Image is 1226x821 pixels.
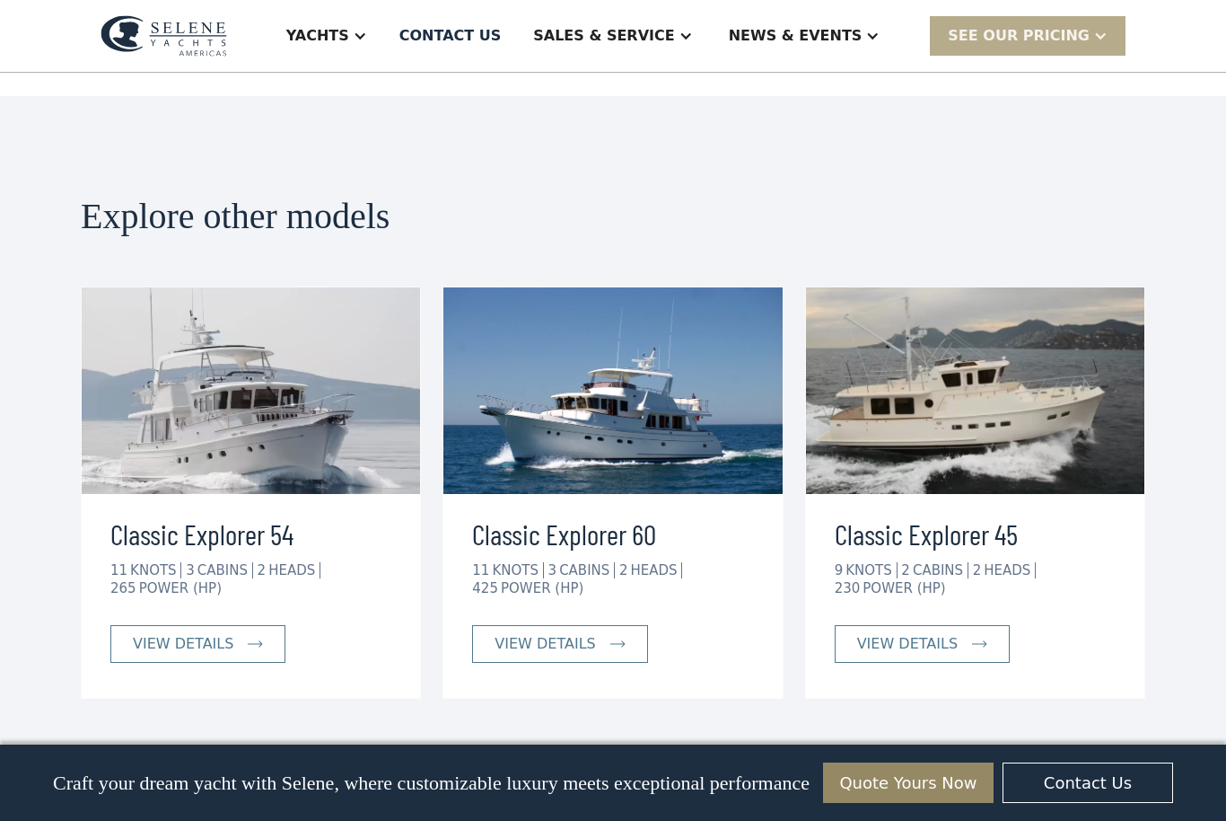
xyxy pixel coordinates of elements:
div: view details [133,633,233,655]
div: HEADS [984,562,1036,578]
div: SEE Our Pricing [930,16,1125,55]
div: POWER (HP) [501,580,583,596]
img: logo [101,15,227,57]
div: POWER (HP) [863,580,945,596]
a: view details [110,625,285,663]
div: CABINS [913,562,968,578]
div: SEE Our Pricing [948,25,1090,47]
div: CABINS [559,562,615,578]
div: 3 [548,562,557,578]
h3: Classic Explorer 45 [835,512,1116,555]
div: 2 [619,562,628,578]
div: HEADS [268,562,320,578]
span: We respect your time - only the good stuff, never spam. [2,690,243,721]
div: 2 [901,562,910,578]
img: icon [248,640,263,648]
strong: Yes, I’d like to receive SMS updates. [23,750,218,764]
a: view details [472,625,647,663]
div: 3 [186,562,195,578]
div: 11 [472,562,489,578]
a: view details [835,625,1010,663]
div: CABINS [197,562,253,578]
a: Contact Us [1003,763,1173,803]
span: Reply STOP to unsubscribe at any time. [4,750,248,780]
div: Contact US [399,25,502,47]
h2: Explore other models [81,197,1145,236]
span: Tick the box below to receive occasional updates, exclusive offers, and VIP access via text message. [2,631,259,678]
div: POWER (HP) [139,580,222,596]
input: I want to subscribe to your Newsletter.Unsubscribe any time by clicking the link at the bottom of... [4,806,19,820]
div: Sales & Service [533,25,674,47]
div: 2 [258,562,267,578]
a: Quote Yours Now [823,763,994,803]
h3: Classic Explorer 60 [472,512,753,555]
div: 425 [472,580,498,596]
h3: Classic Explorer 54 [110,512,391,555]
div: 9 [835,562,844,578]
div: view details [857,633,958,655]
p: Craft your dream yacht with Selene, where customizable luxury meets exceptional performance [53,772,810,795]
div: KNOTS [845,562,897,578]
div: News & EVENTS [729,25,863,47]
div: HEADS [630,562,682,578]
img: icon [610,640,626,648]
div: KNOTS [130,562,181,578]
div: Yachts [286,25,349,47]
div: 2 [973,562,982,578]
input: Yes, I’d like to receive SMS updates.Reply STOP to unsubscribe at any time. [4,746,19,761]
div: 11 [110,562,127,578]
img: icon [972,640,987,648]
div: 230 [835,580,861,596]
div: view details [495,633,595,655]
div: 265 [110,580,136,596]
div: KNOTS [492,562,543,578]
